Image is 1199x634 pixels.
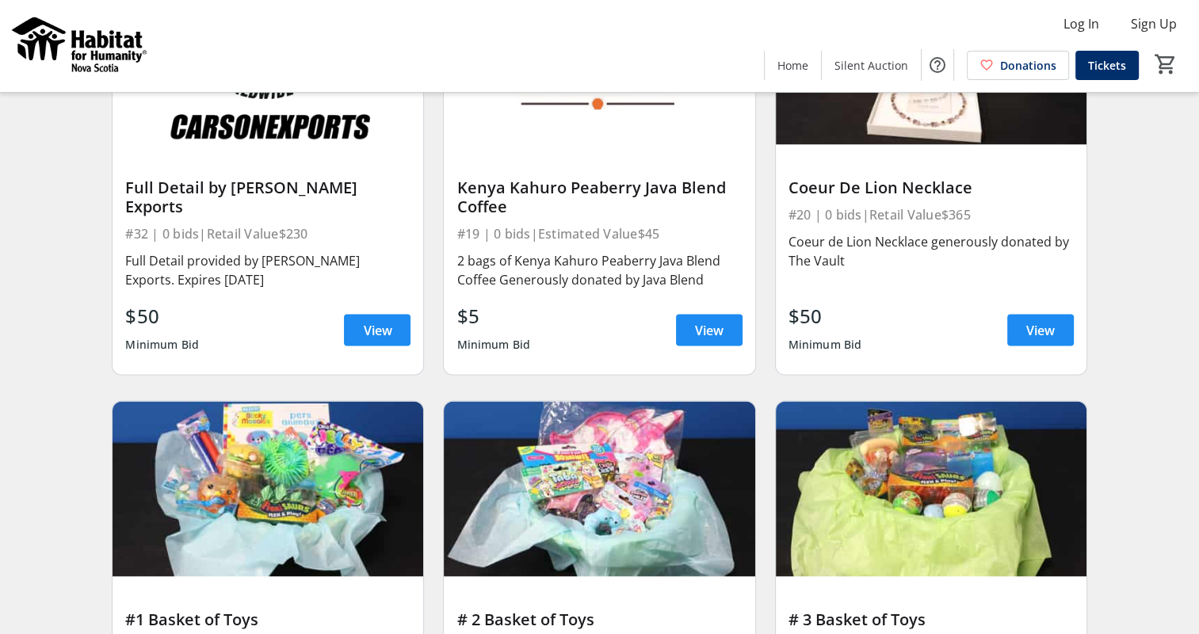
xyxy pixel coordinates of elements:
[1007,314,1074,346] a: View
[789,231,1074,269] div: Coeur de Lion Necklace generously donated by The Vault
[1000,57,1056,74] span: Donations
[777,57,808,74] span: Home
[834,57,908,74] span: Silent Auction
[1063,14,1099,33] span: Log In
[789,178,1074,197] div: Coeur De Lion Necklace
[695,320,724,339] span: View
[789,301,862,330] div: $50
[456,178,742,216] div: Kenya Kahuro Peaberry Java Blend Coffee
[1088,57,1126,74] span: Tickets
[922,49,953,81] button: Help
[125,301,199,330] div: $50
[967,51,1069,80] a: Donations
[676,314,743,346] a: View
[125,222,410,244] div: #32 | 0 bids | Retail Value $230
[125,250,410,288] div: Full Detail provided by [PERSON_NAME] Exports. Expires [DATE]
[456,250,742,288] div: 2 bags of Kenya Kahuro Peaberry Java Blend Coffee Generously donated by Java Blend
[456,609,742,628] div: # 2 Basket of Toys
[1131,14,1177,33] span: Sign Up
[113,401,423,576] img: #1 Basket of Toys
[456,301,530,330] div: $5
[10,6,151,86] img: Habitat for Humanity Nova Scotia's Logo
[1151,50,1180,78] button: Cart
[125,609,410,628] div: #1 Basket of Toys
[789,609,1074,628] div: # 3 Basket of Toys
[1051,11,1112,36] button: Log In
[363,320,391,339] span: View
[444,401,754,576] img: # 2 Basket of Toys
[776,401,1086,576] img: # 3 Basket of Toys
[765,51,821,80] a: Home
[456,222,742,244] div: #19 | 0 bids | Estimated Value $45
[1075,51,1139,80] a: Tickets
[456,330,530,358] div: Minimum Bid
[1026,320,1055,339] span: View
[789,203,1074,225] div: #20 | 0 bids | Retail Value $365
[344,314,410,346] a: View
[125,178,410,216] div: Full Detail by [PERSON_NAME] Exports
[125,330,199,358] div: Minimum Bid
[789,330,862,358] div: Minimum Bid
[1118,11,1189,36] button: Sign Up
[822,51,921,80] a: Silent Auction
